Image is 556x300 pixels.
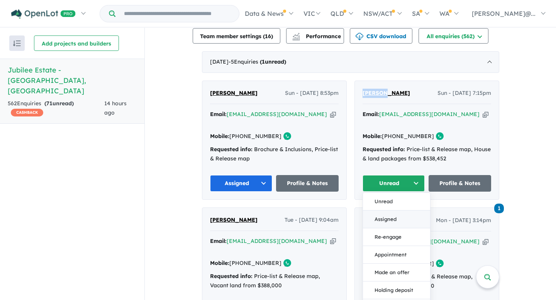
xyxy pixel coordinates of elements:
[363,145,491,163] div: Price-list & Release map, House & land packages from $538,452
[330,110,336,118] button: Copy
[210,216,258,223] span: [PERSON_NAME]
[379,238,480,245] a: [EMAIL_ADDRESS][DOMAIN_NAME]
[363,228,430,246] button: Re-engage
[104,100,127,116] span: 14 hours ago
[265,33,271,40] span: 16
[363,146,405,153] strong: Requested info:
[117,5,237,22] input: Try estate name, suburb, builder or developer
[210,89,258,96] span: [PERSON_NAME]
[210,111,227,118] strong: Email:
[227,111,327,118] a: [EMAIL_ADDRESS][DOMAIN_NAME]
[483,238,488,246] button: Copy
[210,146,253,153] strong: Requested info:
[285,216,339,225] span: Tue - [DATE] 9:04am
[260,58,286,65] strong: ( unread)
[436,216,491,225] span: Mon - [DATE] 3:14pm
[44,100,74,107] strong: ( unread)
[210,260,229,266] strong: Mobile:
[483,110,488,118] button: Copy
[429,175,491,192] a: Profile & Notes
[8,65,137,96] h5: Jubilee Estate - [GEOGRAPHIC_DATA] , [GEOGRAPHIC_DATA]
[494,204,504,213] span: 1
[193,28,280,44] button: Team member settings (16)
[286,28,344,44] button: Performance
[13,40,21,46] img: sort.svg
[363,175,425,192] button: Unread
[382,133,434,140] a: [PHONE_NUMBER]
[363,193,430,211] button: Unread
[210,272,339,290] div: Price-list & Release map, Vacant land from $388,000
[276,175,339,192] a: Profile & Notes
[363,89,410,98] a: [PERSON_NAME]
[46,100,53,107] span: 71
[382,260,434,267] a: [PHONE_NUMBER]
[363,264,430,281] button: Made an offer
[494,203,504,213] a: 1
[363,111,379,118] strong: Email:
[363,246,430,264] button: Appointment
[356,33,363,40] img: download icon
[293,33,341,40] span: Performance
[210,145,339,163] div: Brochure & Inclusions, Price-list & Release map
[363,133,382,140] strong: Mobile:
[363,211,430,228] button: Assigned
[350,28,412,44] button: CSV download
[210,216,258,225] a: [PERSON_NAME]
[210,175,273,192] button: Assigned
[472,10,536,17] span: [PERSON_NAME]@...
[227,238,327,244] a: [EMAIL_ADDRESS][DOMAIN_NAME]
[210,273,253,280] strong: Requested info:
[210,133,229,140] strong: Mobile:
[437,89,491,98] span: Sun - [DATE] 7:15pm
[11,109,43,116] span: CASHBACK
[210,89,258,98] a: [PERSON_NAME]
[262,58,265,65] span: 1
[229,260,281,266] a: [PHONE_NUMBER]
[293,33,300,37] img: line-chart.svg
[379,111,480,118] a: [EMAIL_ADDRESS][DOMAIN_NAME]
[229,133,281,140] a: [PHONE_NUMBER]
[330,237,336,245] button: Copy
[11,9,76,19] img: Openlot PRO Logo White
[210,238,227,244] strong: Email:
[419,28,488,44] button: All enquiries (562)
[285,89,339,98] span: Sun - [DATE] 8:53pm
[292,35,300,40] img: bar-chart.svg
[229,58,286,65] span: - 5 Enquir ies
[202,51,499,73] div: [DATE]
[34,35,119,51] button: Add projects and builders
[363,89,410,96] span: [PERSON_NAME]
[363,281,430,299] button: Holding deposit
[8,99,104,118] div: 562 Enquir ies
